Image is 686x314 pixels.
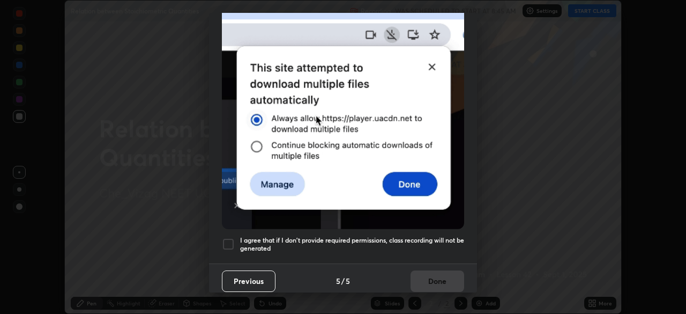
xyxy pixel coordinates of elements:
[336,275,340,287] h4: 5
[222,271,275,292] button: Previous
[341,275,345,287] h4: /
[240,236,464,253] h5: I agree that if I don't provide required permissions, class recording will not be generated
[346,275,350,287] h4: 5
